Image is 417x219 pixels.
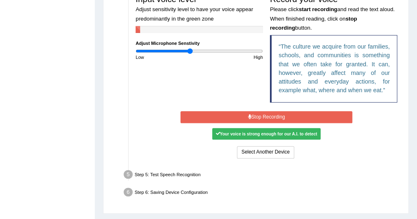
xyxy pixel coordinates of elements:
[299,6,337,12] b: start recording
[121,185,405,200] div: Step 6: Saving Device Configuration
[270,6,395,31] small: Please click and read the text aloud. When finished reading, click on button.
[199,54,267,61] div: High
[180,111,352,123] button: Stop Recording
[279,43,390,93] q: The culture we acquire from our families, schools, and communities is something that we often tak...
[132,54,199,61] div: Low
[136,40,199,47] label: Adjust Microphone Senstivity
[121,168,405,183] div: Step 5: Test Speech Recognition
[212,128,321,140] div: Your voice is strong enough for our A.I. to detect
[136,6,253,21] small: Adjust sensitivity level to have your voice appear predominantly in the green zone
[237,146,294,158] button: Select Another Device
